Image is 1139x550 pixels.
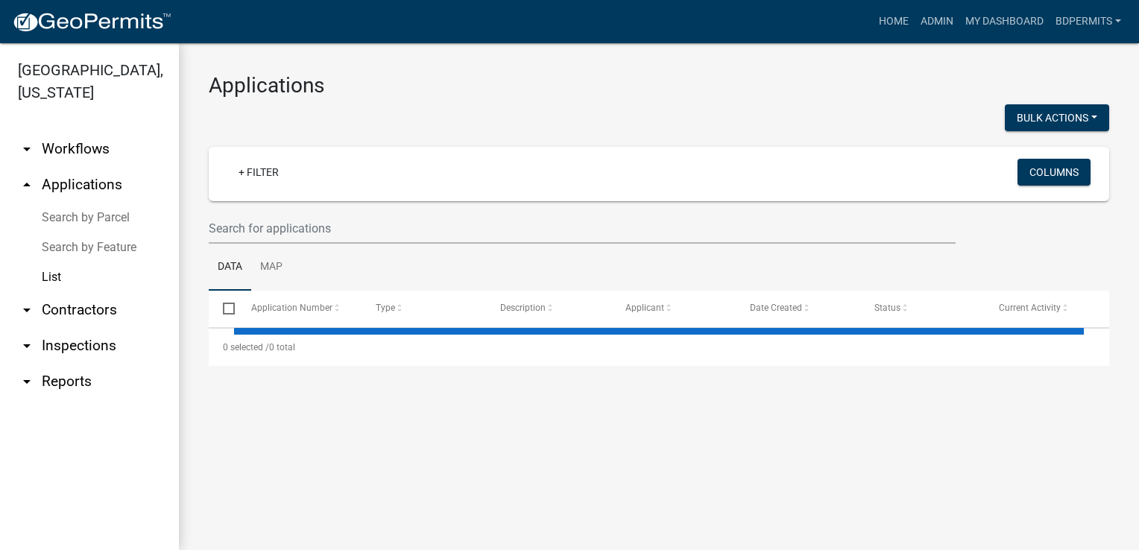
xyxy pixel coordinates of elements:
a: Map [251,244,291,291]
span: 0 selected / [223,342,269,353]
h3: Applications [209,73,1109,98]
datatable-header-cell: Applicant [611,291,736,326]
span: Type [376,303,396,313]
datatable-header-cell: Date Created [736,291,860,326]
a: Admin [915,7,959,36]
a: + Filter [227,159,291,186]
datatable-header-cell: Application Number [237,291,362,326]
a: Bdpermits [1050,7,1127,36]
i: arrow_drop_down [18,373,36,391]
a: Home [873,7,915,36]
datatable-header-cell: Type [362,291,486,326]
span: Description [501,303,546,313]
i: arrow_drop_down [18,140,36,158]
button: Bulk Actions [1005,104,1109,131]
datatable-header-cell: Select [209,291,237,326]
div: 0 total [209,329,1109,366]
a: My Dashboard [959,7,1050,36]
i: arrow_drop_up [18,176,36,194]
span: Applicant [625,303,664,313]
datatable-header-cell: Current Activity [985,291,1109,326]
span: Application Number [252,303,333,313]
i: arrow_drop_down [18,301,36,319]
span: Current Activity [999,303,1061,313]
datatable-header-cell: Status [860,291,985,326]
a: Data [209,244,251,291]
input: Search for applications [209,213,956,244]
button: Columns [1017,159,1091,186]
i: arrow_drop_down [18,337,36,355]
datatable-header-cell: Description [487,291,611,326]
span: Status [874,303,900,313]
span: Date Created [750,303,802,313]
